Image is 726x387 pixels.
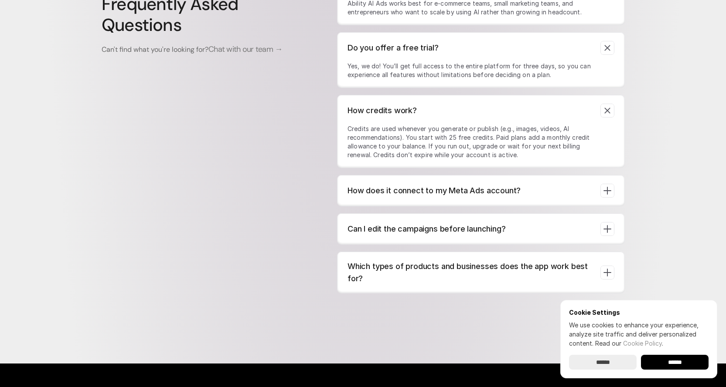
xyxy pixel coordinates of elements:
p: Can I edit the campaigns before launching? [348,223,593,235]
span: Chat with our team → [208,44,283,54]
p: How does it connect to my Meta Ads account? [348,185,593,197]
p: Can't find what you're looking for? [102,44,302,55]
p: Do you offer a free trial? [348,42,593,54]
a: Cookie Policy [623,340,662,347]
span: Read our . [595,340,663,347]
p: Which types of products and businesses does the app work best for? [348,260,593,285]
p: How credits work? [348,104,593,117]
p: We use cookies to enhance your experience, analyze site traffic and deliver personalized content. [569,320,709,348]
h6: Cookie Settings [569,309,709,316]
p: Credits are used whenever you generate or publish (e.g., images, videos, AI recommendations). You... [348,125,600,159]
p: Yes, we do! You’ll get full access to the entire platform for three days, so you can experience a... [348,62,600,79]
a: Chat with our team → [208,45,283,54]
